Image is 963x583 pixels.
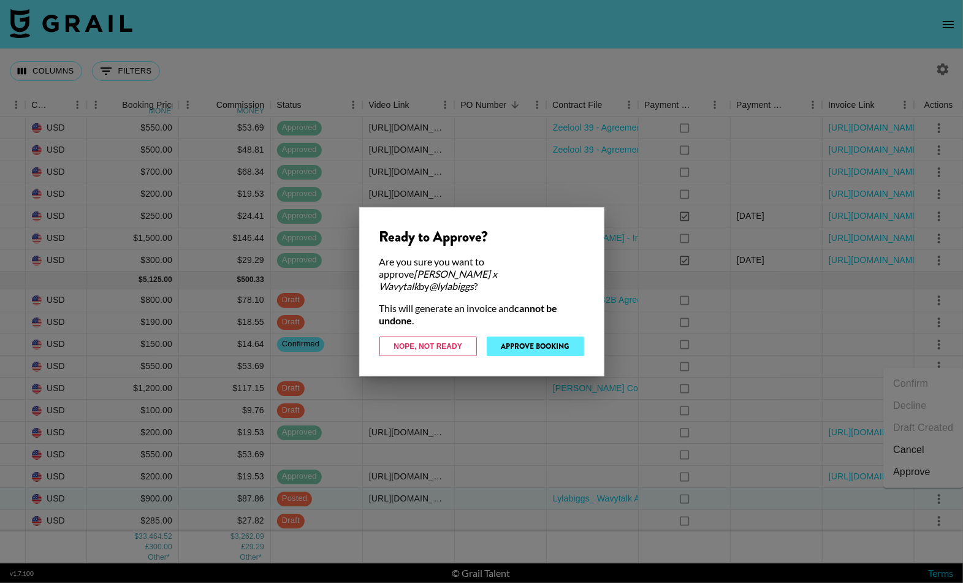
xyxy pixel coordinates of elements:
[379,256,584,292] div: Are you sure you want to approve by ?
[379,302,584,327] div: This will generate an invoice and .
[379,268,498,292] em: [PERSON_NAME] x Wavytalk
[379,302,558,326] strong: cannot be undone
[430,280,474,292] em: @ lylabiggs
[487,337,584,356] button: Approve Booking
[379,227,584,246] div: Ready to Approve?
[379,337,477,356] button: Nope, Not Ready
